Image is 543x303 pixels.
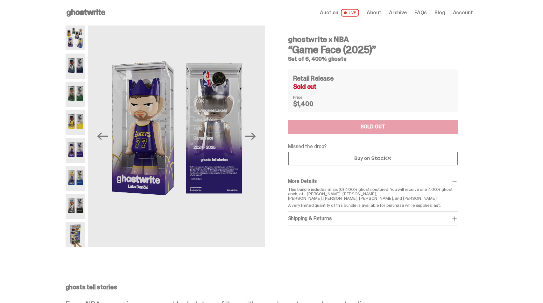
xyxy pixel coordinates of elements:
[288,56,458,62] h5: Set of 6, 400% ghosts
[243,129,257,143] button: Next
[341,9,359,17] span: LIVE
[361,124,385,129] div: SOLD OUT
[293,83,453,90] div: Sold out
[288,178,317,184] span: More Details
[389,10,407,15] a: Archive
[414,10,427,15] a: FAQs
[288,120,458,134] button: SOLD OUT
[293,75,334,82] h4: Retail Release
[66,82,86,106] img: NBA-400-HG-Giannis.png
[95,129,109,143] button: Previous
[66,166,86,191] img: NBA-400-HG-Steph.png
[66,54,86,78] img: NBA-400-HG-Ant.png
[66,194,86,219] img: NBA-400-HG-Wemby.png
[288,36,458,43] h4: ghostwrite x NBA
[288,187,458,200] p: This bundle includes all six (6) 400% ghosts pictured. You will receive one 400% ghost each, of -...
[66,110,86,134] img: NBA-400-HG%20Bron.png
[66,284,473,290] p: ghosts tell stories
[66,25,86,50] img: NBA-400-HG-Main.png
[453,10,473,15] a: Account
[288,144,458,149] p: Missed the drop?
[293,101,325,107] dd: $1,400
[66,222,86,247] img: NBA-400-HG-Scale.png
[367,10,381,15] a: About
[288,45,458,55] h3: “Game Face (2025)”
[88,25,265,247] img: NBA-400-HG-Luka.png
[320,9,359,17] a: Auction LIVE
[66,138,86,163] img: NBA-400-HG-Luka.png
[320,10,338,15] span: Auction
[288,215,458,222] div: Shipping & Returns
[288,203,458,207] p: A very limited quantity of this bundle is available for purchase while supplies last.
[265,25,442,247] img: NBA-400-HG-Steph.png
[293,95,325,99] dt: Price
[434,10,445,15] a: Blog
